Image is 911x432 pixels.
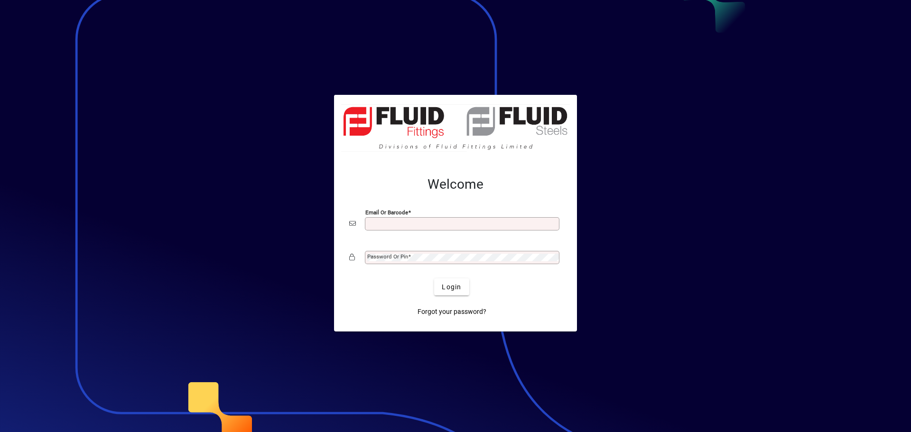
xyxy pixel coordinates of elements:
button: Login [434,278,469,295]
span: Forgot your password? [418,307,486,317]
h2: Welcome [349,176,562,193]
mat-label: Password or Pin [367,253,408,260]
mat-label: Email or Barcode [365,209,408,216]
a: Forgot your password? [414,303,490,320]
span: Login [442,282,461,292]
